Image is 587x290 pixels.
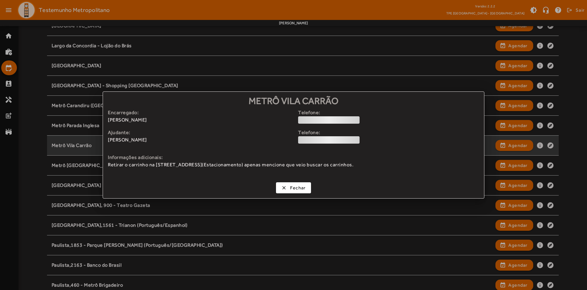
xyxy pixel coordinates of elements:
strong: Telefone: [298,129,484,136]
span: Fechar [290,184,306,191]
span: [PERSON_NAME] [108,136,293,144]
strong: Telefone: [298,109,484,116]
span: Retirar o carrinho na [STREET_ADDRESS](Estacionamento) apenas mencione que veio buscar os carrinhos. [108,161,479,168]
h1: Metrô Vila Carrão [103,92,484,109]
div: loading [298,116,360,124]
div: loading [298,136,360,144]
button: Fechar [276,182,311,193]
strong: Ajudante: [108,129,293,136]
span: [PERSON_NAME] [108,116,293,124]
strong: Informações adicionais: [108,154,479,161]
strong: Encarregado: [108,109,293,116]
